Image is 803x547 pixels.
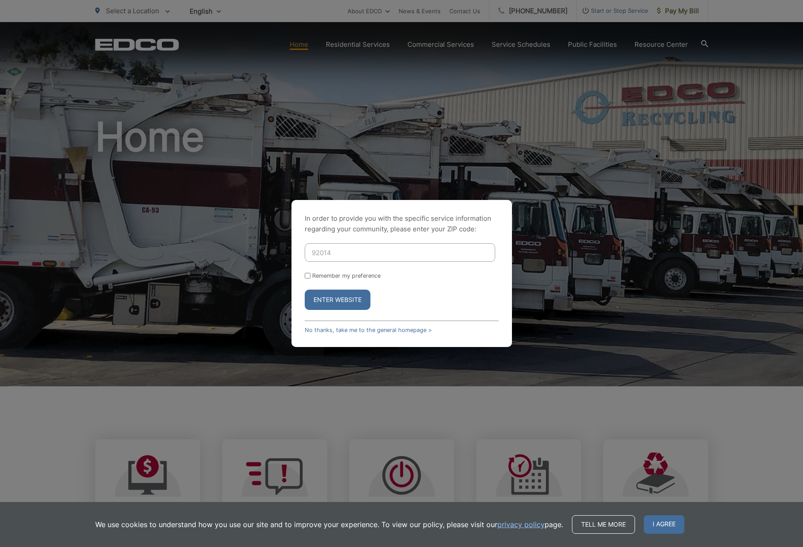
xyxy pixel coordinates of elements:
[305,243,495,262] input: Enter ZIP Code
[305,290,370,310] button: Enter Website
[305,327,432,333] a: No thanks, take me to the general homepage >
[95,519,563,530] p: We use cookies to understand how you use our site and to improve your experience. To view our pol...
[497,519,545,530] a: privacy policy
[312,272,381,279] label: Remember my preference
[305,213,499,234] p: In order to provide you with the specific service information regarding your community, please en...
[572,515,635,534] a: Tell me more
[644,515,684,534] span: I agree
